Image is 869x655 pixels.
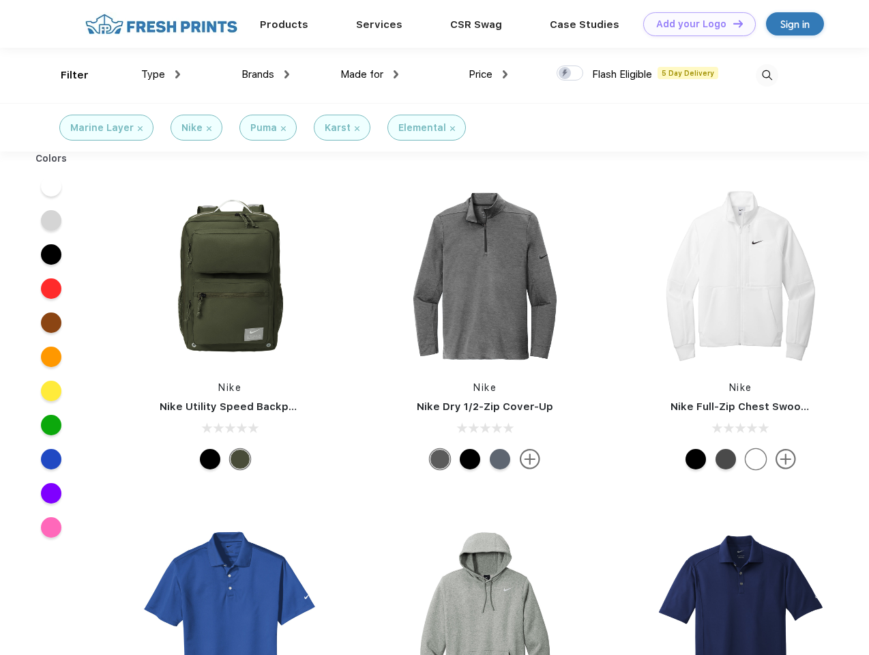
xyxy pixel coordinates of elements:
img: more.svg [776,449,796,469]
span: Flash Eligible [592,68,652,81]
img: more.svg [520,449,540,469]
img: fo%20logo%202.webp [81,12,241,36]
div: Nike [181,121,203,135]
a: Nike Dry 1/2-Zip Cover-Up [417,401,553,413]
span: Brands [241,68,274,81]
div: Filter [61,68,89,83]
div: Anthracite [716,449,736,469]
div: Black Heather [430,449,450,469]
div: Cargo Khaki [230,449,250,469]
img: func=resize&h=266 [394,186,576,367]
div: White [746,449,766,469]
div: Black [200,449,220,469]
div: Black [686,449,706,469]
span: Type [141,68,165,81]
div: Sign in [780,16,810,32]
img: func=resize&h=266 [139,186,321,367]
a: Nike Full-Zip Chest Swoosh Jacket [671,401,852,413]
a: Nike [729,382,752,393]
a: Nike [473,382,497,393]
span: Made for [340,68,383,81]
div: Puma [250,121,277,135]
img: desktop_search.svg [756,64,778,87]
div: Add your Logo [656,18,726,30]
img: filter_cancel.svg [355,126,359,131]
div: Colors [25,151,78,166]
a: CSR Swag [450,18,502,31]
img: DT [733,20,743,27]
div: Karst [325,121,351,135]
a: Nike [218,382,241,393]
img: dropdown.png [284,70,289,78]
img: dropdown.png [175,70,180,78]
img: func=resize&h=266 [650,186,831,367]
div: Marine Layer [70,121,134,135]
a: Services [356,18,402,31]
img: filter_cancel.svg [138,126,143,131]
img: filter_cancel.svg [450,126,455,131]
img: filter_cancel.svg [207,126,211,131]
div: Navy Heather [490,449,510,469]
span: 5 Day Delivery [658,67,718,79]
a: Nike Utility Speed Backpack [160,401,307,413]
div: Elemental [398,121,446,135]
a: Products [260,18,308,31]
div: Black [460,449,480,469]
img: filter_cancel.svg [281,126,286,131]
img: dropdown.png [503,70,507,78]
a: Sign in [766,12,824,35]
img: dropdown.png [394,70,398,78]
span: Price [469,68,492,81]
